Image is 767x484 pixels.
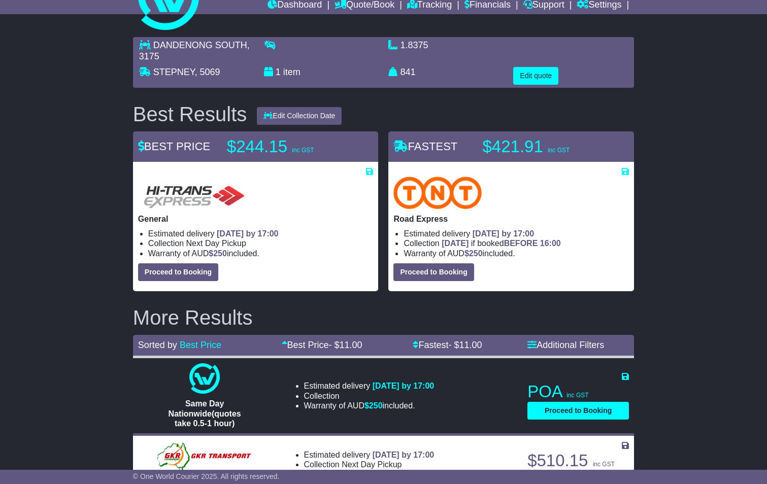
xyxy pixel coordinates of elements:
[393,177,482,209] img: TNT Domestic: Road Express
[393,263,474,281] button: Proceed to Booking
[138,340,177,350] span: Sorted by
[373,451,435,459] span: [DATE] by 17:00
[527,382,629,402] p: POA
[482,136,609,157] p: $421.91
[128,103,252,125] div: Best Results
[189,363,220,394] img: One World Courier: Same Day Nationwide(quotes take 0.5-1 hour)
[304,460,435,469] li: Collection
[442,239,469,248] span: [DATE]
[227,136,354,157] p: $244.15
[413,340,482,350] a: Fastest- $11.00
[459,340,482,350] span: 11.00
[442,239,560,248] span: if booked
[329,340,362,350] span: - $
[213,249,227,258] span: 250
[276,67,281,77] span: 1
[401,67,416,77] span: 841
[369,401,383,410] span: 250
[304,401,435,410] li: Warranty of AUD included.
[257,107,342,125] button: Edit Collection Date
[133,306,634,329] h2: More Results
[304,381,435,391] li: Estimated delivery
[504,239,538,248] span: BEFORE
[169,399,241,427] span: Same Day Nationwide(quotes take 0.5-1 hour)
[153,40,247,50] span: DANDENONG SOUTH
[593,461,615,468] span: inc GST
[138,140,210,153] span: BEST PRICE
[469,249,483,258] span: 250
[217,229,279,238] span: [DATE] by 17:00
[156,442,253,472] img: GKR: GENERAL
[139,40,250,61] span: , 3175
[527,402,629,420] button: Proceed to Booking
[393,214,629,224] p: Road Express
[527,340,604,350] a: Additional Filters
[148,238,374,248] li: Collection
[282,340,362,350] a: Best Price- $11.00
[540,239,561,248] span: 16:00
[283,67,301,77] span: item
[138,263,218,281] button: Proceed to Booking
[340,340,362,350] span: 11.00
[513,67,558,85] button: Edit quote
[148,229,374,238] li: Estimated delivery
[404,238,629,248] li: Collection
[404,249,629,258] li: Warranty of AUD included.
[404,229,629,238] li: Estimated delivery
[566,392,588,399] span: inc GST
[133,472,280,480] span: © One World Courier 2025. All rights reserved.
[373,382,435,390] span: [DATE] by 17:00
[180,340,221,350] a: Best Price
[342,460,402,469] span: Next Day Pickup
[138,177,249,209] img: HiTrans (Machship): General
[401,40,428,50] span: 1.8375
[304,450,435,460] li: Estimated delivery
[148,249,374,258] li: Warranty of AUD included.
[448,340,482,350] span: - $
[209,249,227,258] span: $
[527,451,629,471] p: $510.15
[195,67,220,77] span: , 5069
[464,249,483,258] span: $
[548,147,570,154] span: inc GST
[364,401,383,410] span: $
[153,67,195,77] span: STEPNEY
[304,391,435,401] li: Collection
[292,147,314,154] span: inc GST
[186,239,246,248] span: Next Day Pickup
[138,214,374,224] p: General
[393,140,457,153] span: FASTEST
[473,229,535,238] span: [DATE] by 17:00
